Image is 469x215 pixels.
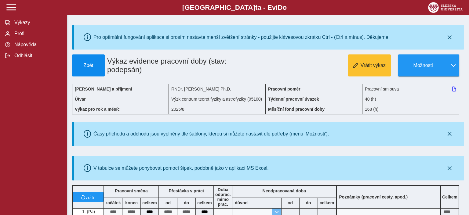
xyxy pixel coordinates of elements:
b: celkem [318,200,336,205]
span: Profil [13,31,62,36]
b: Výkaz pro rok a měsíc [75,107,120,112]
b: do [300,200,318,205]
b: Poznámky (pracovní cesty, apod.) [337,195,410,199]
b: celkem [141,200,158,205]
b: Doba odprac. mimo prac. [215,187,231,207]
b: začátek [104,200,122,205]
span: Možnosti [403,63,443,68]
span: D [278,4,282,11]
span: Výkazy [13,20,62,25]
span: Nápověda [13,42,62,47]
button: Zpět [72,54,105,76]
b: [PERSON_NAME] a příjmení [75,87,132,91]
button: Možnosti [398,54,448,76]
b: Pracovní směna [115,188,147,193]
b: Týdenní pracovní úvazek [268,97,319,102]
span: vrátit [85,195,96,199]
b: Útvar [75,97,86,102]
span: 1. (Pá) [81,209,95,214]
div: V tabulce se můžete pohybovat pomocí šipek, podobně jako v aplikaci MS Excel. [93,165,269,171]
div: 168 (h) [362,104,459,114]
span: Vrátit výkaz [361,63,386,68]
div: 2025/8 [169,104,266,114]
div: Pro optimální fungování aplikace si prosím nastavte menší zvětšení stránky - použijte klávesovou ... [93,35,390,40]
span: Zpět [75,63,102,68]
b: od [159,200,177,205]
div: RNDr. [PERSON_NAME] Ph.D. [169,84,266,94]
b: Měsíční fond pracovní doby [268,107,325,112]
span: t [255,4,257,11]
button: vrátit [73,192,104,202]
b: do [177,200,195,205]
button: Vrátit výkaz [348,54,391,76]
b: konec [122,200,140,205]
b: Celkem [442,195,457,199]
span: o [283,4,287,11]
b: důvod [235,200,248,205]
div: Výzk centrum teoret fyziky a astrofyziky (05100) [169,94,266,104]
b: od [282,200,299,205]
b: [GEOGRAPHIC_DATA] a - Evi [18,4,451,12]
div: 40 (h) [362,94,459,104]
b: Pracovní poměr [268,87,300,91]
div: Časy příchodu a odchodu jsou vyplněny dle šablony, kterou si můžete nastavit dle potřeby (menu 'M... [93,131,329,137]
h1: Výkaz evidence pracovní doby (stav: podepsán) [105,54,235,76]
span: Odhlásit [13,53,62,58]
b: celkem [196,200,213,205]
img: logo_web_su.png [428,2,463,13]
b: Přestávka v práci [169,188,204,193]
b: Neodpracovaná doba [263,188,306,193]
div: Pracovní smlouva [362,84,459,94]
